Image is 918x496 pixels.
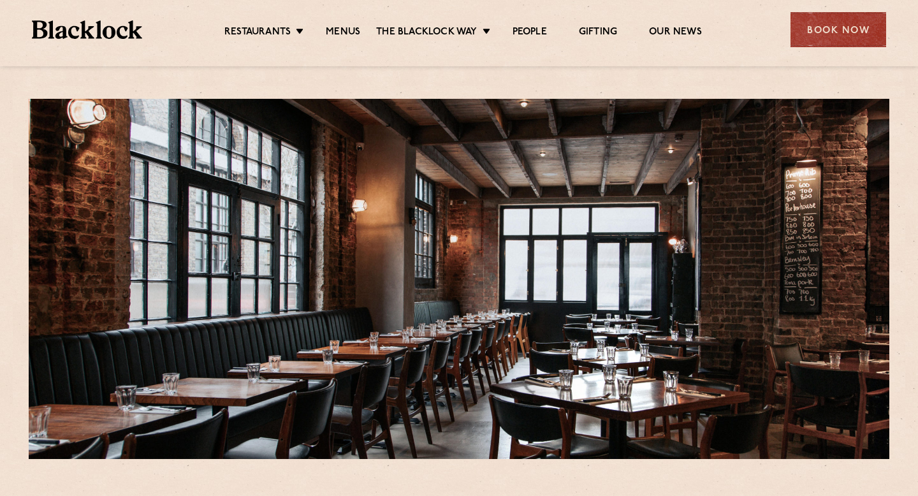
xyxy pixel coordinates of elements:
a: Our News [649,26,702,40]
a: Gifting [579,26,617,40]
div: Book Now [790,12,886,47]
img: BL_Textured_Logo-footer-cropped.svg [32,20,142,39]
a: Restaurants [224,26,291,40]
a: Menus [326,26,360,40]
a: The Blacklock Way [376,26,477,40]
a: People [513,26,547,40]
